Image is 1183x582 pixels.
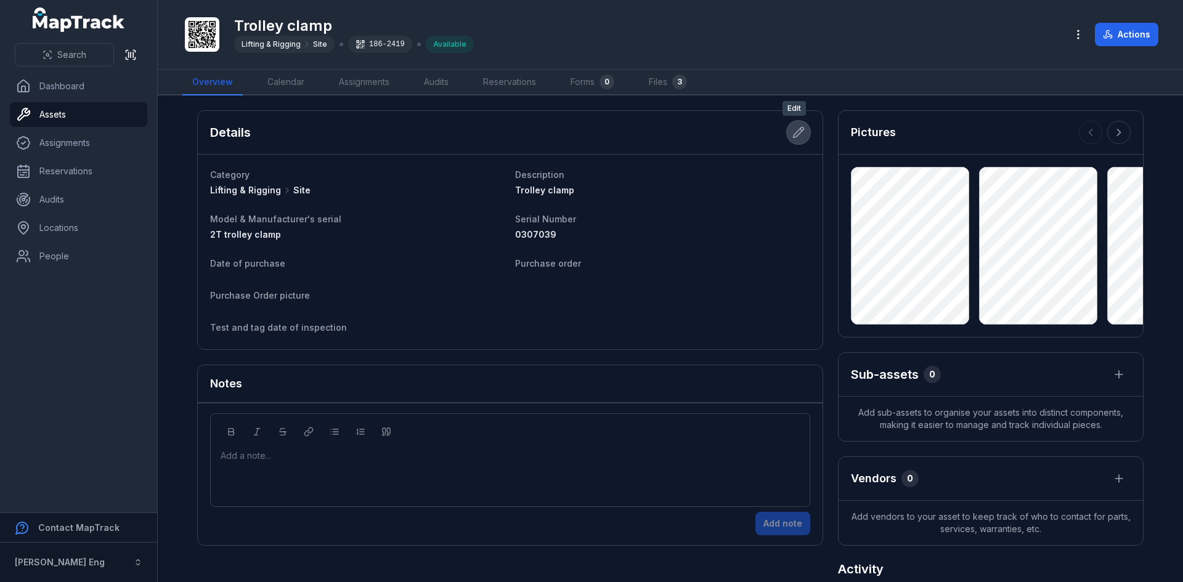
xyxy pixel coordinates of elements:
[783,101,806,116] span: Edit
[515,185,574,195] span: Trolley clamp
[210,169,250,180] span: Category
[15,557,105,567] strong: [PERSON_NAME] Eng
[851,124,896,141] h3: Pictures
[38,522,120,533] strong: Contact MapTrack
[210,124,251,141] h2: Details
[329,70,399,95] a: Assignments
[851,470,896,487] h3: Vendors
[839,501,1143,545] span: Add vendors to your asset to keep track of who to contact for parts, services, warranties, etc.
[600,75,614,89] div: 0
[515,169,564,180] span: Description
[839,397,1143,441] span: Add sub-assets to organise your assets into distinct components, making it easier to manage and t...
[515,214,576,224] span: Serial Number
[242,39,301,49] span: Lifting & Rigging
[473,70,546,95] a: Reservations
[210,322,347,333] span: Test and tag date of inspection
[10,187,147,212] a: Audits
[10,216,147,240] a: Locations
[57,49,86,61] span: Search
[234,16,474,36] h1: Trolley clamp
[10,131,147,155] a: Assignments
[924,366,941,383] div: 0
[182,70,243,95] a: Overview
[210,375,242,392] h3: Notes
[639,70,697,95] a: Files3
[15,43,114,67] button: Search
[1095,23,1158,46] button: Actions
[10,74,147,99] a: Dashboard
[10,244,147,269] a: People
[33,7,125,32] a: MapTrack
[426,36,474,53] div: Available
[348,36,412,53] div: 186-2419
[210,290,310,301] span: Purchase Order picture
[672,75,687,89] div: 3
[293,184,311,196] span: Site
[210,229,281,240] span: 2T trolley clamp
[515,258,581,269] span: Purchase order
[210,214,341,224] span: Model & Manufacturer's serial
[838,560,884,578] h2: Activity
[851,366,919,383] h2: Sub-assets
[210,258,285,269] span: Date of purchase
[210,184,281,196] span: Lifting & Rigging
[414,70,458,95] a: Audits
[561,70,624,95] a: Forms0
[901,470,919,487] div: 0
[258,70,314,95] a: Calendar
[313,39,327,49] span: Site
[10,102,147,127] a: Assets
[10,159,147,184] a: Reservations
[515,229,556,240] span: 0307039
